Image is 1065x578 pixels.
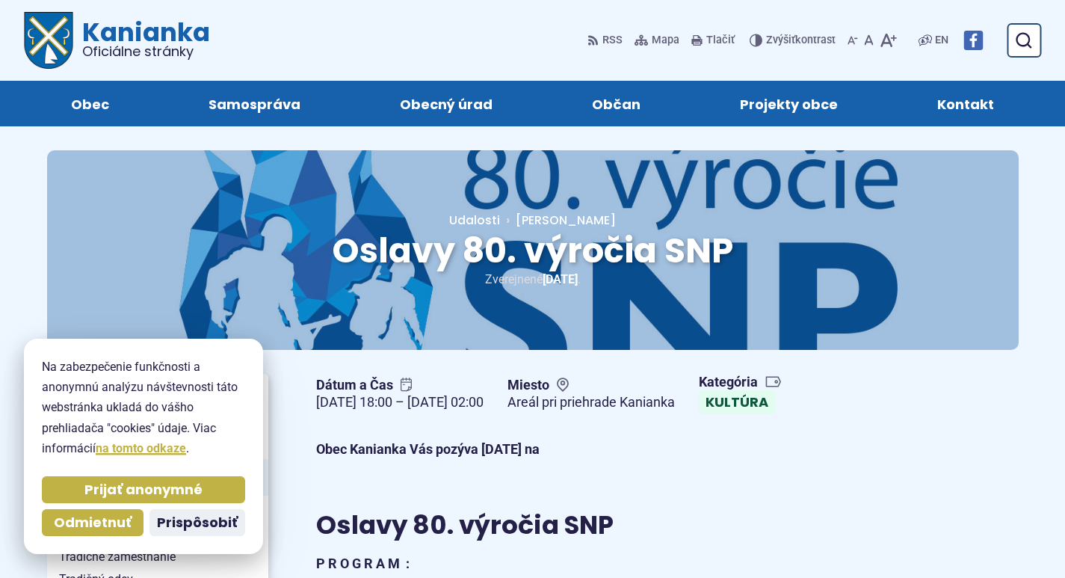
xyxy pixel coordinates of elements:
span: Kanianka [73,19,210,58]
button: Zväčšiť veľkosť písma [877,25,900,56]
button: Odmietnuť [42,509,143,536]
a: na tomto odkaze [96,441,186,455]
span: RSS [602,31,623,49]
button: Prispôsobiť [149,509,245,536]
button: Nastaviť pôvodnú veľkosť písma [861,25,877,56]
a: Tradičné zamestnanie [47,546,268,568]
a: Logo Kanianka, prejsť na domovskú stránku. [24,12,210,69]
span: Tradičné zamestnanie [59,546,256,568]
figcaption: Areál pri priehrade Kanianka [507,394,675,411]
span: Miesto [507,377,675,394]
a: Udalosti [449,212,500,229]
strong: P R O G R A M : [316,556,410,571]
button: Zmenšiť veľkosť písma [845,25,861,56]
span: Obecný úrad [400,81,493,126]
span: [DATE] [543,272,578,286]
span: Občan [592,81,640,126]
span: Oslavy 80. výročia SNP [316,507,614,543]
span: EN [935,31,948,49]
p: Zverejnené . [95,269,971,289]
span: Obec [71,81,109,126]
span: Oslavy 80. výročia SNP [332,227,733,274]
span: Kontakt [937,81,994,126]
a: Kontakt [903,81,1029,126]
span: Samospráva [209,81,300,126]
a: Občan [558,81,676,126]
a: Mapa [632,25,682,56]
button: Prijať anonymné [42,476,245,503]
span: Tlačiť [706,34,735,47]
span: Dátum a Čas [316,377,484,394]
span: Kategória [699,374,782,391]
button: Zvýšiťkontrast [750,25,839,56]
span: Prispôsobiť [157,514,238,532]
a: Projekty obce [706,81,873,126]
a: RSS [587,25,626,56]
span: Prijať anonymné [84,482,203,499]
span: Odmietnuť [54,514,132,532]
a: [PERSON_NAME] [500,212,616,229]
a: Obecný úrad [365,81,527,126]
figcaption: [DATE] 18:00 – [DATE] 02:00 [316,394,484,411]
a: Kultúra [699,390,775,414]
span: Zvýšiť [766,34,795,46]
button: Tlačiť [688,25,738,56]
a: EN [932,31,951,49]
strong: Obec Kanianka Vás pozýva [DATE] na [316,441,540,457]
span: Oficiálne stránky [82,45,210,58]
span: Mapa [652,31,679,49]
a: Samospráva [173,81,335,126]
span: [PERSON_NAME] [516,212,616,229]
span: Projekty obce [740,81,838,126]
span: kontrast [766,34,836,47]
img: Prejsť na domovskú stránku [24,12,73,69]
a: Obec [36,81,143,126]
img: Prejsť na Facebook stránku [963,31,983,50]
p: Na zabezpečenie funkčnosti a anonymnú analýzu návštevnosti táto webstránka ukladá do vášho prehli... [42,357,245,458]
